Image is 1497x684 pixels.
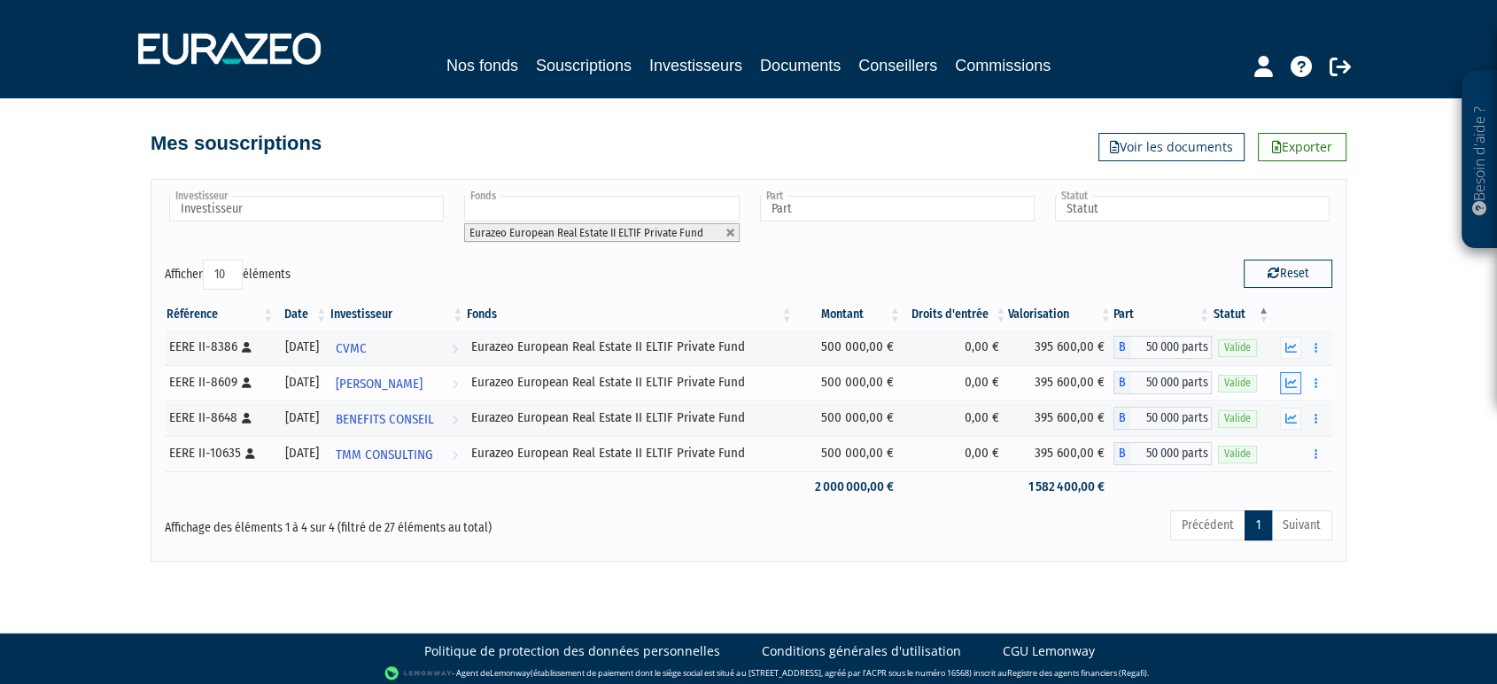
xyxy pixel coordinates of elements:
a: Lemonway [490,666,531,678]
a: Exporter [1258,133,1346,161]
a: TMM CONSULTING [329,436,465,471]
div: EERE II-8386 [169,338,269,356]
td: 0,00 € [903,330,1009,365]
span: Valide [1218,339,1257,356]
a: 1 [1245,510,1272,540]
a: CVMC [329,330,465,365]
span: B [1113,336,1131,359]
a: Investisseurs [649,53,742,78]
td: 500 000,00 € [795,365,903,400]
a: Nos fonds [446,53,518,78]
div: Eurazeo European Real Estate II ELTIF Private Fund [471,373,787,392]
i: [Français] Personne physique [242,342,252,353]
th: Date: activer pour trier la colonne par ordre croissant [275,299,329,330]
td: 0,00 € [903,436,1009,471]
div: [DATE] [282,444,322,462]
th: Fonds: activer pour trier la colonne par ordre croissant [465,299,794,330]
a: Conditions générales d'utilisation [762,642,961,660]
th: Statut : activer pour trier la colonne par ordre d&eacute;croissant [1212,299,1271,330]
span: TMM CONSULTING [336,439,433,471]
a: [PERSON_NAME] [329,365,465,400]
td: 500 000,00 € [795,400,903,436]
span: 50 000 parts [1131,371,1213,394]
img: logo-lemonway.png [384,665,453,682]
i: [Français] Personne physique [245,448,255,459]
td: 2 000 000,00 € [795,471,903,502]
a: Registre des agents financiers (Regafi) [1006,666,1146,678]
div: - Agent de (établissement de paiement dont le siège social est situé au [STREET_ADDRESS], agréé p... [18,665,1479,682]
a: Documents [760,53,841,78]
select: Afficheréléments [203,260,243,290]
th: Référence : activer pour trier la colonne par ordre croissant [165,299,275,330]
th: Droits d'entrée: activer pour trier la colonne par ordre croissant [903,299,1009,330]
td: 395 600,00 € [1008,436,1113,471]
th: Part: activer pour trier la colonne par ordre croissant [1113,299,1213,330]
th: Montant: activer pour trier la colonne par ordre croissant [795,299,903,330]
div: Eurazeo European Real Estate II ELTIF Private Fund [471,408,787,427]
div: Eurazeo European Real Estate II ELTIF Private Fund [471,338,787,356]
h4: Mes souscriptions [151,133,322,154]
div: B - Eurazeo European Real Estate II ELTIF Private Fund [1113,336,1213,359]
i: Voir l'investisseur [452,403,458,436]
a: Commissions [955,53,1051,78]
a: BENEFITS CONSEIL [329,400,465,436]
i: [Français] Personne physique [242,413,252,424]
td: 395 600,00 € [1008,400,1113,436]
div: EERE II-10635 [169,444,269,462]
label: Afficher éléments [165,260,291,290]
div: EERE II-8609 [169,373,269,392]
a: Conseillers [858,53,937,78]
span: Valide [1218,375,1257,392]
span: B [1113,407,1131,430]
span: 50 000 parts [1131,442,1213,465]
td: 395 600,00 € [1008,365,1113,400]
th: Valorisation: activer pour trier la colonne par ordre croissant [1008,299,1113,330]
td: 395 600,00 € [1008,330,1113,365]
span: Eurazeo European Real Estate II ELTIF Private Fund [469,226,703,239]
span: B [1113,442,1131,465]
button: Reset [1244,260,1332,288]
i: [Français] Personne physique [242,377,252,388]
div: Eurazeo European Real Estate II ELTIF Private Fund [471,444,787,462]
td: 500 000,00 € [795,330,903,365]
td: 500 000,00 € [795,436,903,471]
i: Voir l'investisseur [452,332,458,365]
span: B [1113,371,1131,394]
span: CVMC [336,332,367,365]
img: 1732889491-logotype_eurazeo_blanc_rvb.png [138,33,321,65]
div: B - Eurazeo European Real Estate II ELTIF Private Fund [1113,371,1213,394]
p: Besoin d'aide ? [1470,81,1490,240]
div: [DATE] [282,408,322,427]
td: 0,00 € [903,400,1009,436]
i: Voir l'investisseur [452,368,458,400]
span: 50 000 parts [1131,336,1213,359]
div: EERE II-8648 [169,408,269,427]
span: BENEFITS CONSEIL [336,403,434,436]
div: [DATE] [282,373,322,392]
i: Voir l'investisseur [452,439,458,471]
div: Affichage des éléments 1 à 4 sur 4 (filtré de 27 éléments au total) [165,509,636,537]
div: B - Eurazeo European Real Estate II ELTIF Private Fund [1113,442,1213,465]
td: 1 582 400,00 € [1008,471,1113,502]
span: Valide [1218,446,1257,462]
div: [DATE] [282,338,322,356]
span: [PERSON_NAME] [336,368,423,400]
div: B - Eurazeo European Real Estate II ELTIF Private Fund [1113,407,1213,430]
a: Politique de protection des données personnelles [424,642,720,660]
a: Souscriptions [536,53,632,81]
span: 50 000 parts [1131,407,1213,430]
td: 0,00 € [903,365,1009,400]
a: Voir les documents [1098,133,1245,161]
a: CGU Lemonway [1003,642,1095,660]
th: Investisseur: activer pour trier la colonne par ordre croissant [329,299,465,330]
span: Valide [1218,410,1257,427]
